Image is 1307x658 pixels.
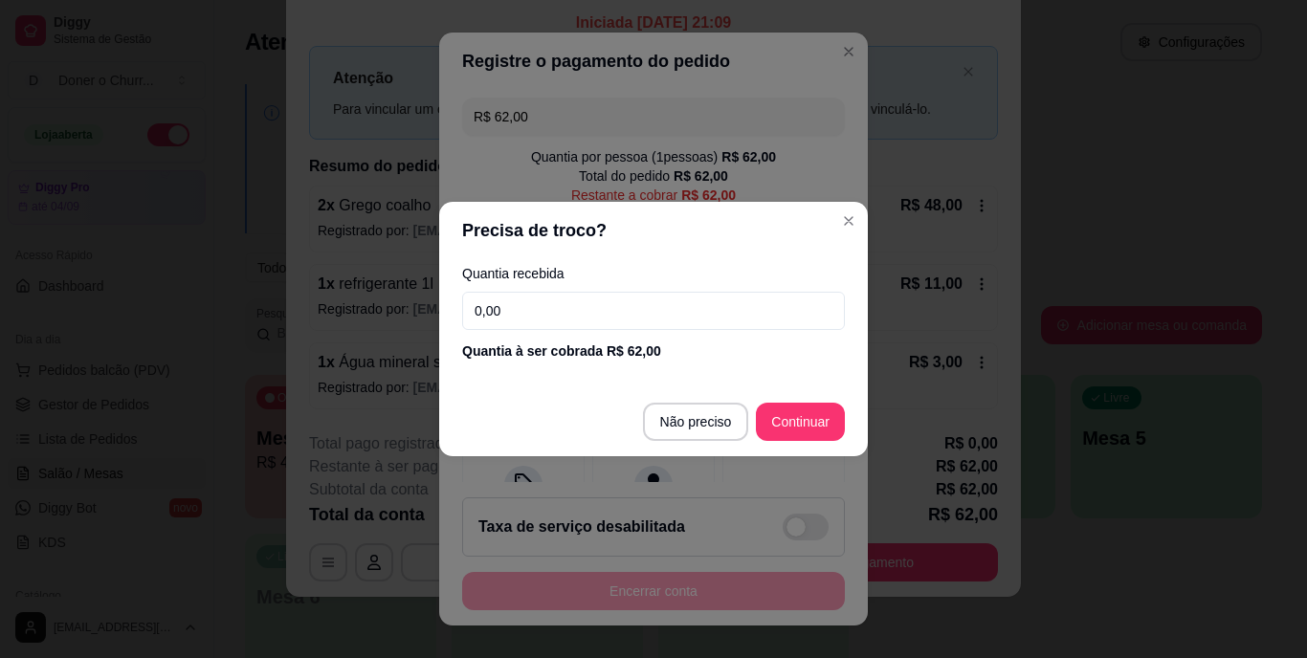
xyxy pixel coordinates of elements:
button: Continuar [756,403,845,441]
button: Close [833,206,864,236]
button: Não preciso [643,403,749,441]
div: Quantia à ser cobrada R$ 62,00 [462,341,845,361]
header: Precisa de troco? [439,202,868,259]
label: Quantia recebida [462,267,845,280]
